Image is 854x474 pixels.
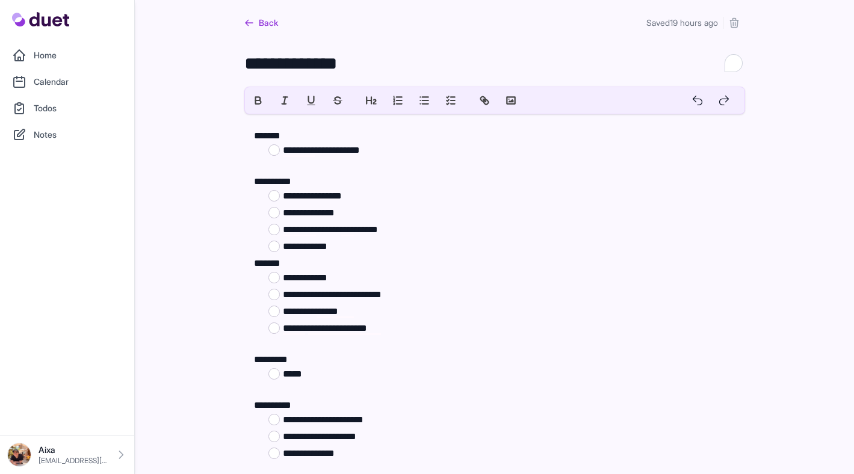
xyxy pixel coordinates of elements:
button: italic [271,87,298,114]
a: Aixa [EMAIL_ADDRESS][DOMAIN_NAME] [7,443,127,467]
a: Notes [7,123,127,147]
button: bold [245,87,271,114]
a: Calendar [7,70,127,94]
img: IMG_0065.jpeg [7,443,31,467]
button: link [471,87,498,114]
a: Todos [7,96,127,120]
button: list: ordered [385,87,411,114]
button: redo [711,87,737,114]
time: 19 hours ago [670,17,718,28]
textarea: To enrich screen reader interactions, please activate Accessibility in Grammarly extension settings [244,53,745,82]
button: list: check [438,87,464,114]
button: strike [324,87,351,114]
a: Home [7,43,127,67]
p: Aixa [39,444,108,456]
button: undo [684,87,711,114]
p: Saved [646,17,718,29]
button: list: bullet [411,87,438,114]
button: underline [298,87,324,114]
button: header: 2 [358,87,385,114]
p: [EMAIL_ADDRESS][DOMAIN_NAME] [39,456,108,466]
a: Back [244,12,278,34]
button: image [498,87,524,114]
